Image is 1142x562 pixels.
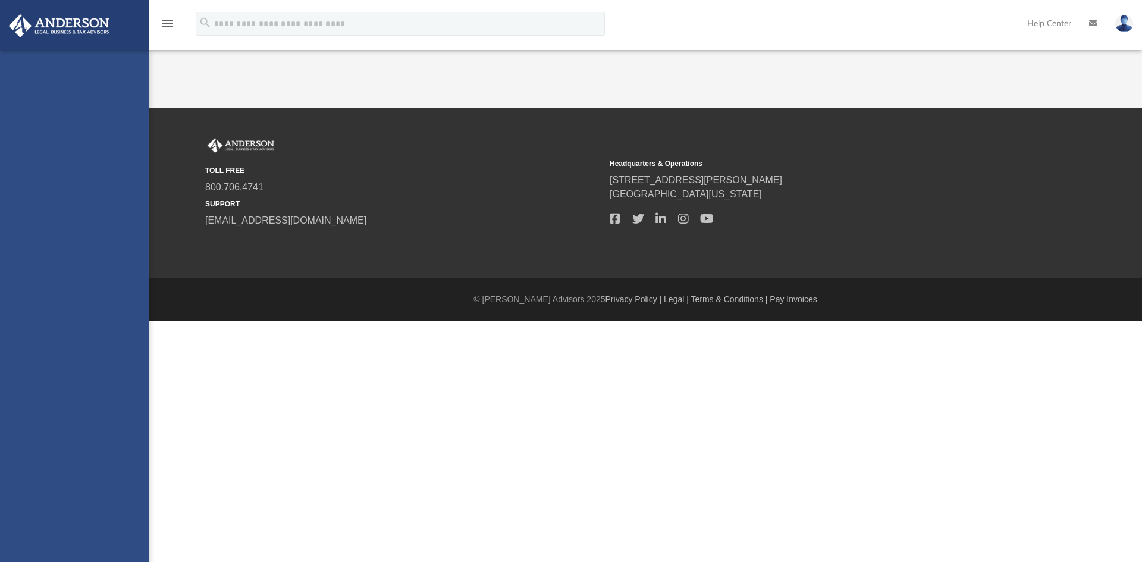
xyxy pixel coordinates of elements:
a: Privacy Policy | [605,294,662,304]
i: search [199,16,212,29]
a: [EMAIL_ADDRESS][DOMAIN_NAME] [205,215,366,225]
div: © [PERSON_NAME] Advisors 2025 [149,293,1142,306]
img: User Pic [1115,15,1133,32]
small: SUPPORT [205,199,601,209]
a: menu [161,23,175,31]
small: Headquarters & Operations [610,158,1006,169]
img: Anderson Advisors Platinum Portal [205,138,277,153]
a: [STREET_ADDRESS][PERSON_NAME] [610,175,782,185]
small: TOLL FREE [205,165,601,176]
a: [GEOGRAPHIC_DATA][US_STATE] [610,189,762,199]
i: menu [161,17,175,31]
a: 800.706.4741 [205,182,263,192]
a: Legal | [664,294,689,304]
img: Anderson Advisors Platinum Portal [5,14,113,37]
a: Pay Invoices [770,294,817,304]
a: Terms & Conditions | [691,294,768,304]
